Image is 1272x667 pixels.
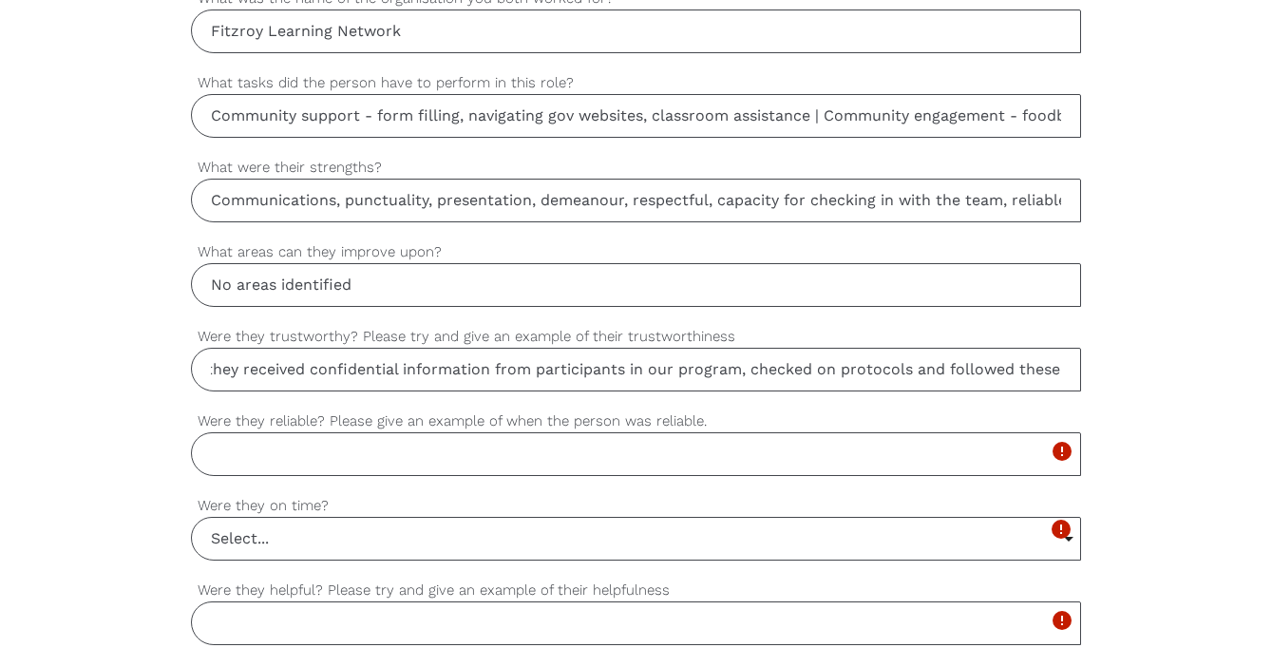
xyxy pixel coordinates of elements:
[1050,518,1073,541] i: error
[191,157,1081,179] label: What were their strengths?
[191,72,1081,94] label: What tasks did the person have to perform in this role?
[191,326,1081,348] label: Were they trustworthy? Please try and give an example of their trustworthiness
[1051,609,1073,632] i: error
[191,580,1081,601] label: Were they helpful? Please try and give an example of their helpfulness
[191,410,1081,432] label: Were they reliable? Please give an example of when the person was reliable.
[191,495,1081,517] label: Were they on time?
[191,241,1081,263] label: What areas can they improve upon?
[1051,440,1073,463] i: error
